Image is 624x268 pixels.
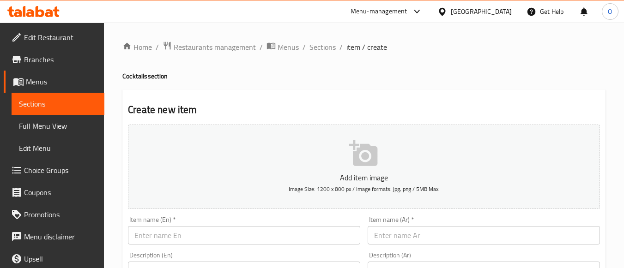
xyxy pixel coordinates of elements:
[128,226,360,244] input: Enter name En
[26,76,97,87] span: Menus
[12,137,104,159] a: Edit Menu
[4,26,104,48] a: Edit Restaurant
[142,172,586,183] p: Add item image
[346,42,387,53] span: item / create
[4,181,104,203] a: Coupons
[309,42,336,53] a: Sections
[4,159,104,181] a: Choice Groups
[156,42,159,53] li: /
[4,71,104,93] a: Menus
[128,103,600,117] h2: Create new item
[122,41,606,53] nav: breadcrumb
[260,42,263,53] li: /
[351,6,407,17] div: Menu-management
[24,231,97,242] span: Menu disclaimer
[122,42,152,53] a: Home
[24,253,97,264] span: Upsell
[289,184,440,194] span: Image Size: 1200 x 800 px / Image formats: jpg, png / 5MB Max.
[4,48,104,71] a: Branches
[24,165,97,176] span: Choice Groups
[24,54,97,65] span: Branches
[174,42,256,53] span: Restaurants management
[451,6,512,17] div: [GEOGRAPHIC_DATA]
[24,32,97,43] span: Edit Restaurant
[128,125,600,209] button: Add item imageImage Size: 1200 x 800 px / Image formats: jpg, png / 5MB Max.
[24,187,97,198] span: Coupons
[12,115,104,137] a: Full Menu View
[278,42,299,53] span: Menus
[19,120,97,131] span: Full Menu View
[4,203,104,226] a: Promotions
[24,209,97,220] span: Promotions
[19,98,97,109] span: Sections
[4,226,104,248] a: Menu disclaimer
[163,41,256,53] a: Restaurants management
[267,41,299,53] a: Menus
[19,143,97,154] span: Edit Menu
[339,42,343,53] li: /
[12,93,104,115] a: Sections
[122,71,606,81] h4: Cocktails section
[608,6,612,17] span: O
[368,226,600,244] input: Enter name Ar
[303,42,306,53] li: /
